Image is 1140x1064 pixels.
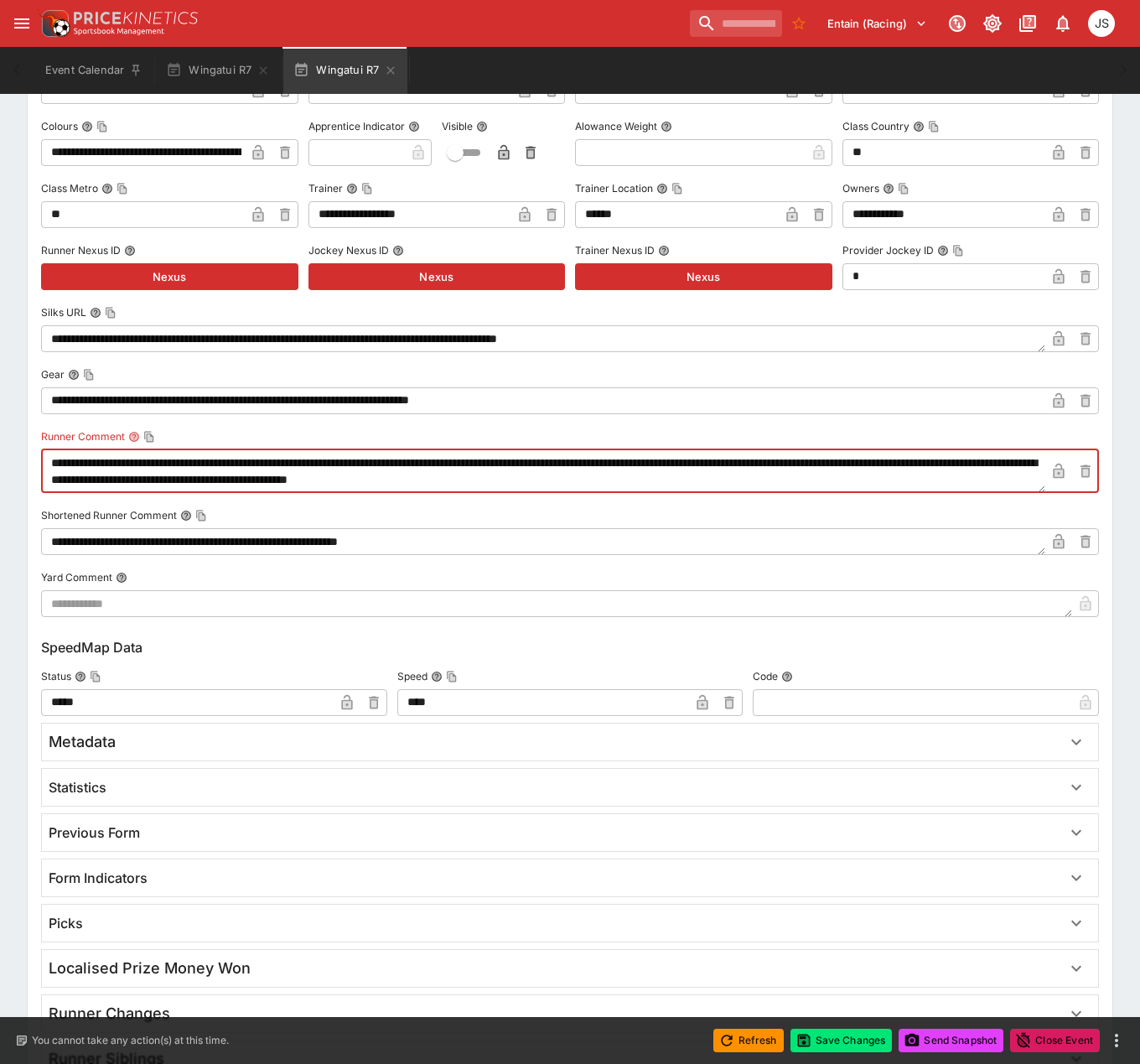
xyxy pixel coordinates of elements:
div: John Seaton [1088,10,1115,37]
button: Wingatui R7 [283,47,407,94]
p: Trainer Nexus ID [575,243,655,257]
p: Gear [41,367,65,381]
button: Code [781,671,793,683]
button: Save Changes [790,1029,893,1052]
p: Apprentice Indicator [308,119,405,133]
button: Event Calendar [35,47,153,94]
button: Shortened Runner CommentCopy To Clipboard [180,510,192,522]
button: Copy To Clipboard [90,671,101,683]
button: Notifications [1048,8,1078,39]
button: OwnersCopy To Clipboard [883,183,894,195]
p: Shortened Runner Comment [41,508,177,522]
button: John Seaton [1083,5,1120,42]
button: Wingatui R7 [156,47,280,94]
p: Class Metro [41,181,98,195]
button: Copy To Clipboard [671,183,683,195]
button: Send Snapshot [899,1029,1003,1052]
button: Copy To Clipboard [143,431,155,443]
button: Silks URLCopy To Clipboard [90,307,101,319]
button: Select Tenant [817,10,937,37]
p: Colours [41,119,78,133]
p: Jockey Nexus ID [308,243,389,257]
p: Visible [442,119,473,133]
button: SpeedCopy To Clipboard [431,671,443,683]
button: Yard Comment [116,572,127,584]
button: Copy To Clipboard [195,510,207,522]
img: PriceKinetics Logo [37,7,70,40]
button: Copy To Clipboard [361,183,373,195]
p: Owners [842,181,879,195]
p: Trainer [308,181,343,195]
button: Runner Nexus ID [124,245,136,257]
img: Sportsbook Management [74,28,164,35]
button: Toggle light/dark mode [977,8,1008,39]
button: No Bookmarks [785,10,812,37]
p: Runner Comment [41,429,125,444]
h6: Picks [49,915,83,932]
button: Refresh [713,1029,784,1052]
button: Runner CommentCopy To Clipboard [128,431,140,443]
h6: Previous Form [49,824,140,842]
p: Runner Nexus ID [41,243,121,257]
h6: SpeedMap Data [41,637,1099,657]
p: Provider Jockey ID [842,243,934,257]
button: Trainer Nexus ID [658,245,670,257]
button: Jockey Nexus ID [392,245,404,257]
p: Status [41,669,71,683]
button: Nexus [41,263,298,290]
h5: Metadata [49,732,116,751]
button: Trainer LocationCopy To Clipboard [656,183,668,195]
button: Apprentice Indicator [408,121,420,132]
button: Copy To Clipboard [83,369,95,381]
p: Alowance Weight [575,119,657,133]
button: TrainerCopy To Clipboard [346,183,358,195]
button: Nexus [308,263,566,290]
h5: Runner Changes [49,1004,170,1023]
p: Trainer Location [575,181,653,195]
button: GearCopy To Clipboard [68,369,80,381]
button: open drawer [7,8,37,39]
button: Alowance Weight [661,121,672,132]
button: Class MetroCopy To Clipboard [101,183,113,195]
p: Class Country [842,119,909,133]
img: PriceKinetics [74,12,198,24]
button: Copy To Clipboard [928,121,940,132]
button: Documentation [1013,8,1043,39]
button: Copy To Clipboard [117,183,128,195]
button: StatusCopy To Clipboard [75,671,86,683]
h5: Localised Prize Money Won [49,958,251,978]
p: Yard Comment [41,570,112,584]
button: more [1106,1030,1127,1051]
button: ColoursCopy To Clipboard [81,121,93,132]
p: Silks URL [41,305,86,319]
button: Connected to PK [942,8,972,39]
button: Nexus [575,263,832,290]
p: Speed [397,669,427,683]
h6: Form Indicators [49,869,148,887]
button: Copy To Clipboard [952,245,964,257]
input: search [690,10,782,37]
button: Copy To Clipboard [898,183,909,195]
button: Copy To Clipboard [96,121,108,132]
h6: Statistics [49,779,106,797]
button: Copy To Clipboard [105,307,117,319]
p: Code [753,669,778,683]
button: Provider Jockey IDCopy To Clipboard [937,245,949,257]
button: Copy To Clipboard [446,671,458,683]
button: Class CountryCopy To Clipboard [913,121,925,132]
button: Visible [476,121,488,132]
p: You cannot take any action(s) at this time. [32,1033,229,1048]
button: Close Event [1010,1029,1100,1052]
